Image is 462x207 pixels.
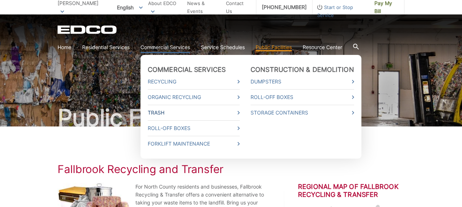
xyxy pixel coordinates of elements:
[303,43,342,51] a: Resource Center
[148,140,240,148] a: Forklift Maintenance
[251,93,354,101] a: Roll-Off Boxes
[82,43,130,51] a: Residential Services
[58,43,71,51] a: Home
[148,78,240,86] a: Recycling
[148,124,240,132] a: Roll-Off Boxes
[148,109,240,117] a: Trash
[112,1,148,13] span: English
[140,43,190,51] a: Commercial Services
[58,106,404,129] h2: Public Facilities
[251,109,354,117] a: Storage Containers
[251,66,354,74] a: Construction & Demolition
[58,25,118,34] a: EDCD logo. Return to the homepage.
[256,43,292,51] a: Public Facilities
[251,78,354,86] a: Dumpsters
[148,66,226,74] a: Commercial Services
[148,93,240,101] a: Organic Recycling
[58,163,404,176] h1: Fallbrook Recycling and Transfer
[201,43,245,51] a: Service Schedules
[298,183,404,199] h2: Regional Map of Fallbrook Recycling & Transfer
